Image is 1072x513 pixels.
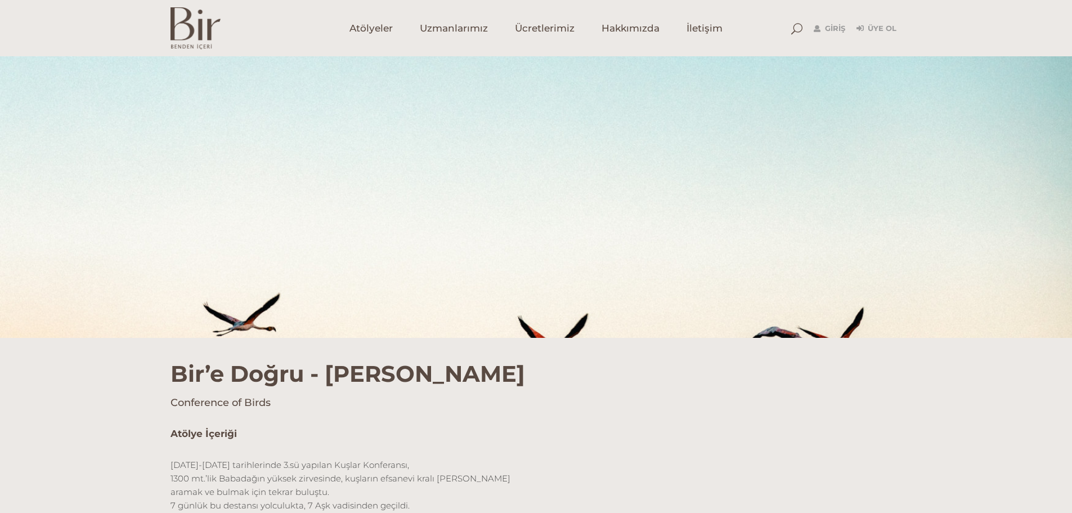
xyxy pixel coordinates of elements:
span: Uzmanlarımız [420,22,488,35]
h4: Conference of Birds [171,396,902,410]
a: Üye Ol [856,22,896,35]
span: Hakkımızda [602,22,660,35]
span: İletişim [687,22,723,35]
h1: Bir’e Doğru - [PERSON_NAME] [171,338,902,387]
a: Giriş [814,22,845,35]
span: Atölyeler [349,22,393,35]
h5: Atölye İçeriği [171,427,528,441]
span: Ücretlerimiz [515,22,575,35]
